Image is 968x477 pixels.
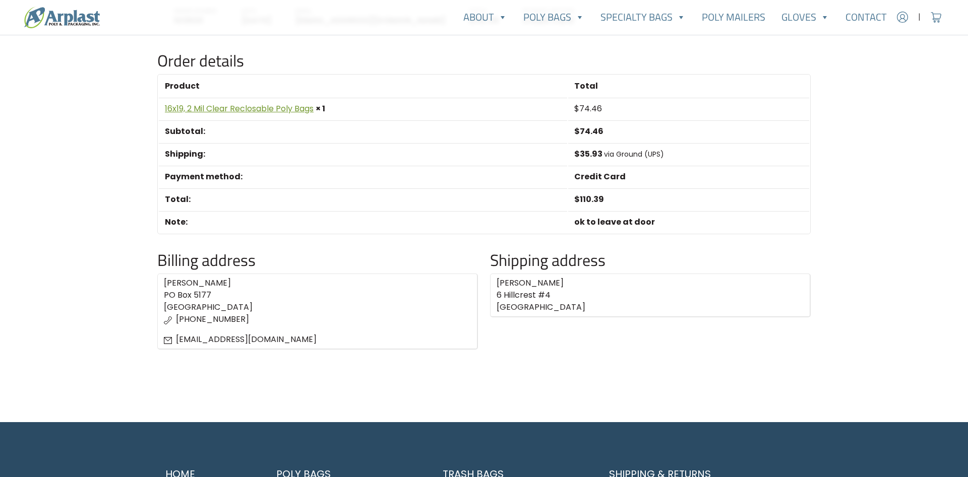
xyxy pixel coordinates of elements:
[159,120,567,142] th: Subtotal:
[316,103,325,114] strong: × 1
[568,76,809,97] th: Total
[918,11,921,23] span: |
[490,274,811,317] address: [PERSON_NAME] 6 Hillcrest #4 [GEOGRAPHIC_DATA]
[568,211,809,233] td: ok to leave at door
[164,333,471,346] p: [EMAIL_ADDRESS][DOMAIN_NAME]
[574,193,604,205] span: 110.39
[515,7,592,27] a: Poly Bags
[592,7,694,27] a: Specialty Bags
[455,7,515,27] a: About
[490,250,811,269] h2: Shipping address
[159,188,567,210] th: Total:
[157,250,478,269] h2: Billing address
[694,7,773,27] a: Poly Mailers
[574,125,580,137] span: $
[159,76,567,97] th: Product
[159,211,567,233] th: Note:
[568,166,809,187] td: Credit Card
[773,7,837,27] a: Gloves
[157,274,478,350] address: [PERSON_NAME] PO Box 5177 [GEOGRAPHIC_DATA]
[157,51,811,70] h2: Order details
[574,148,602,160] span: 35.93
[24,7,100,28] img: logo
[574,148,580,160] span: $
[574,103,602,114] bdi: 74.46
[837,7,895,27] a: Contact
[574,193,580,205] span: $
[574,103,579,114] span: $
[165,103,314,114] a: 16x19, 2 Mil Clear Reclosable Poly Bags
[604,149,664,159] small: via Ground (UPS)
[159,166,567,187] th: Payment method:
[159,143,567,165] th: Shipping:
[164,313,471,325] p: [PHONE_NUMBER]
[574,125,603,137] span: 74.46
